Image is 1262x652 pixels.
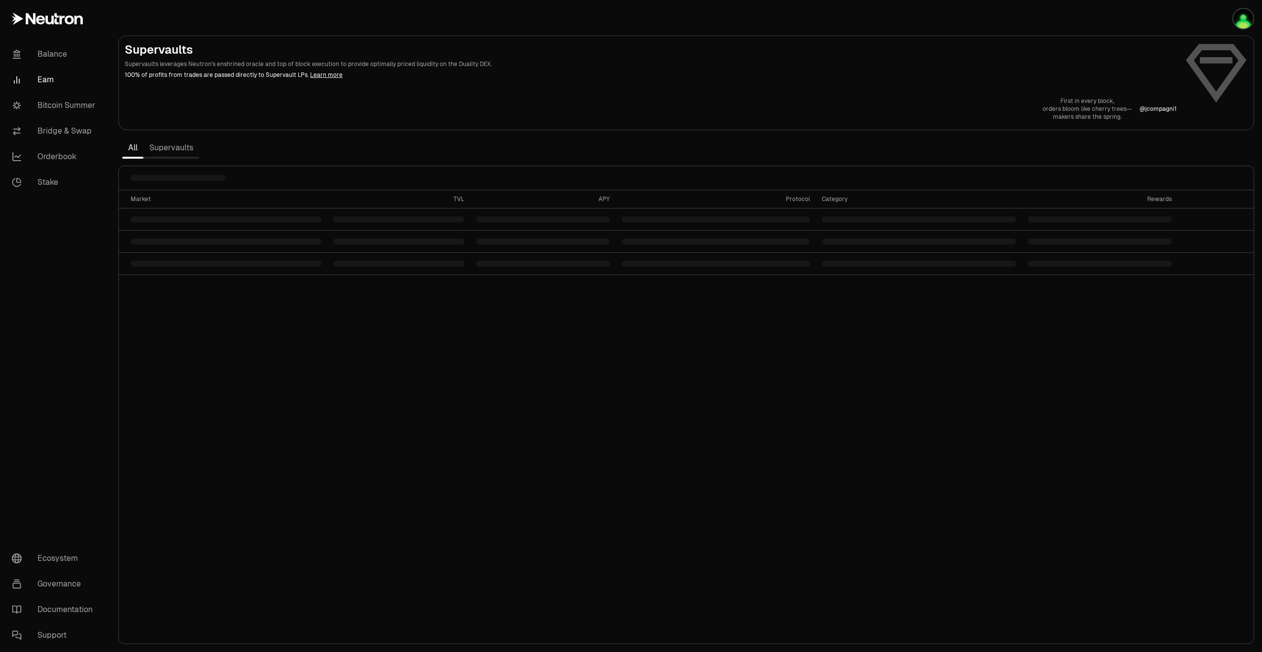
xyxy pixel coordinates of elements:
a: @jcompagni1 [1140,105,1177,113]
p: orders bloom like cherry trees— [1043,105,1132,113]
a: Support [4,622,106,648]
p: 100% of profits from trades are passed directly to Supervault LPs. [125,70,1177,79]
p: First in every block, [1043,97,1132,105]
a: Stake [4,170,106,195]
a: Balance [4,41,106,67]
div: Rewards [1028,195,1172,203]
a: Governance [4,571,106,597]
a: Learn more [310,71,343,79]
a: First in every block,orders bloom like cherry trees—makers share the spring. [1043,97,1132,121]
div: APY [476,195,610,203]
p: Supervaults leverages Neutron's enshrined oracle and top of block execution to provide optimally ... [125,60,1177,69]
a: Bitcoin Summer [4,93,106,118]
a: Orderbook [4,144,106,170]
img: portefeuilleterra [1233,9,1253,29]
div: Category [822,195,1017,203]
p: makers share the spring. [1043,113,1132,121]
a: Earn [4,67,106,93]
a: Documentation [4,597,106,622]
a: Supervaults [143,138,199,158]
div: Protocol [622,195,810,203]
div: Market [131,195,321,203]
a: Bridge & Swap [4,118,106,144]
a: All [122,138,143,158]
p: @ jcompagni1 [1140,105,1177,113]
a: Ecosystem [4,546,106,571]
h2: Supervaults [125,42,1177,58]
div: TVL [333,195,464,203]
